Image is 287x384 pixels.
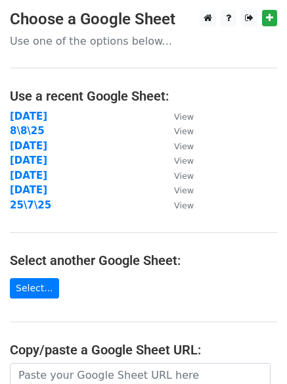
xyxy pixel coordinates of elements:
[174,141,194,151] small: View
[174,171,194,181] small: View
[10,88,277,104] h4: Use a recent Google Sheet:
[161,125,194,137] a: View
[174,112,194,122] small: View
[161,110,194,122] a: View
[161,170,194,181] a: View
[10,170,47,181] a: [DATE]
[10,252,277,268] h4: Select another Google Sheet:
[10,125,45,137] a: 8\8\25
[10,110,47,122] a: [DATE]
[161,155,194,166] a: View
[161,140,194,152] a: View
[10,184,47,196] a: [DATE]
[10,278,59,299] a: Select...
[10,155,47,166] a: [DATE]
[161,184,194,196] a: View
[10,342,277,358] h4: Copy/paste a Google Sheet URL:
[174,126,194,136] small: View
[174,185,194,195] small: View
[161,199,194,211] a: View
[10,199,51,211] a: 25\7\25
[174,156,194,166] small: View
[10,10,277,29] h3: Choose a Google Sheet
[10,140,47,152] a: [DATE]
[10,34,277,48] p: Use one of the options below...
[174,201,194,210] small: View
